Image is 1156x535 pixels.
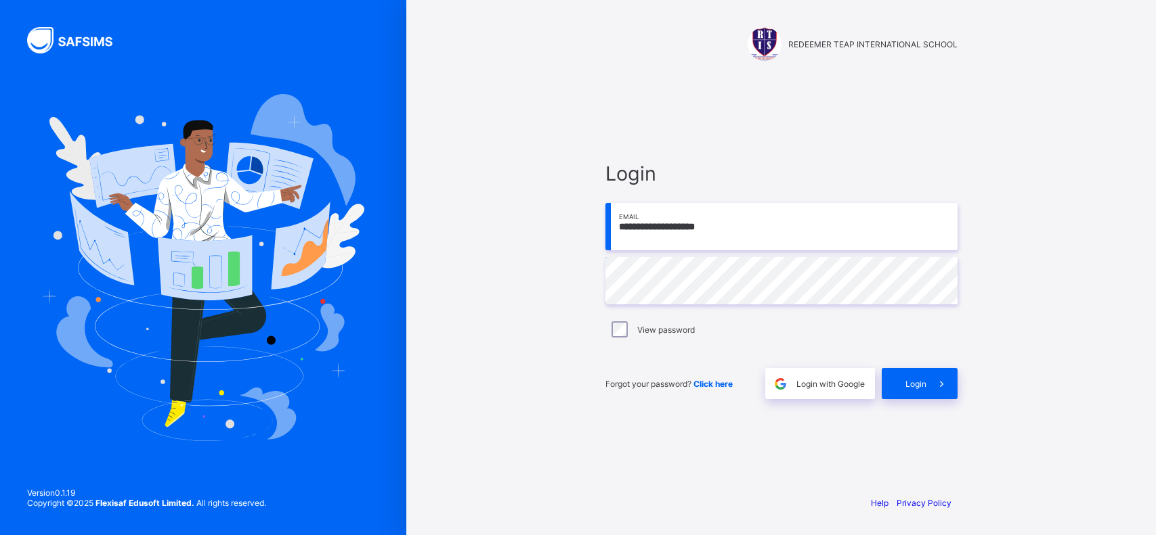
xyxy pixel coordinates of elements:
a: Help [871,498,889,508]
img: Hero Image [42,94,364,440]
span: Forgot your password? [605,379,733,389]
span: Login [605,162,958,185]
span: Version 0.1.19 [27,488,266,498]
a: Privacy Policy [897,498,951,508]
img: SAFSIMS Logo [27,27,129,53]
img: google.396cfc9801f0270233282035f929180a.svg [773,376,788,392]
strong: Flexisaf Edusoft Limited. [95,498,194,508]
span: REDEEMER TEAP INTERNATIONAL SCHOOL [788,39,958,49]
a: Click here [693,379,733,389]
span: Login with Google [796,379,865,389]
span: Copyright © 2025 All rights reserved. [27,498,266,508]
span: Login [905,379,926,389]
